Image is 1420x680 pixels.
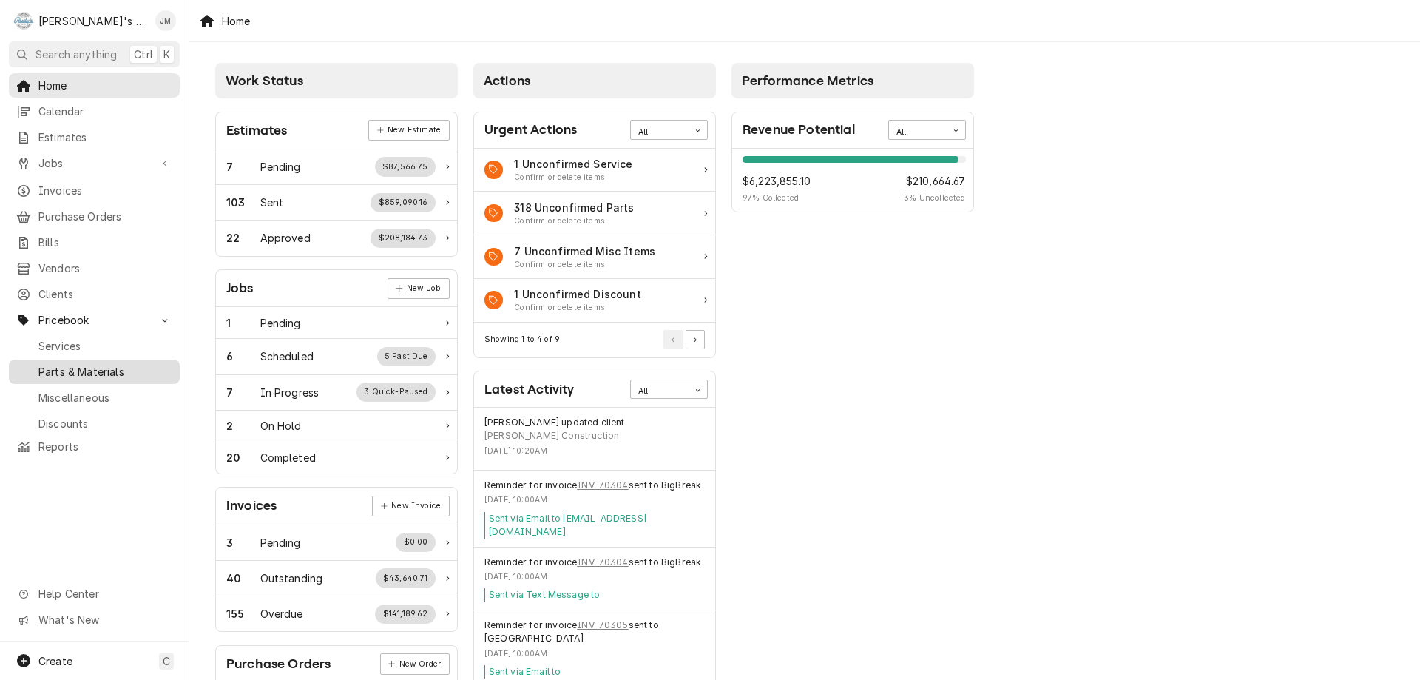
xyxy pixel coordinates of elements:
span: Work Status [226,73,303,88]
div: Card Header [732,112,973,149]
a: Vendors [9,256,180,280]
div: Card Data Filter Control [630,380,708,399]
div: Event Message [484,512,705,539]
div: Work Status [216,596,457,631]
div: Work Status Supplemental Data [356,383,436,402]
div: [PERSON_NAME]'s Commercial Refrigeration [38,13,147,29]
div: Event Message [484,588,701,602]
a: Action Item [474,279,715,323]
div: Event [474,548,715,610]
span: Discounts [38,416,172,431]
a: Go to What's New [9,607,180,632]
span: K [163,47,170,62]
div: Revenue Potential Details [743,156,966,204]
div: Card Title [226,121,287,141]
span: Estimates [38,129,172,145]
div: Work Status [216,221,457,255]
div: Work Status [216,442,457,474]
div: R [13,10,34,31]
div: Work Status Count [226,385,260,400]
a: Reports [9,434,180,459]
div: Action Item Suggestion [514,172,632,184]
div: Card Link Button [368,120,449,141]
div: Card Title [226,654,331,674]
a: Go to Jobs [9,151,180,175]
div: Card Data [216,525,457,632]
div: Card: Revenue Potential [731,112,974,213]
div: Revenue Potential Collected [904,173,965,204]
span: Help Center [38,586,171,602]
div: Card Link Button [372,496,449,516]
a: Action Item [474,192,715,235]
a: Parts & Materials [9,360,180,384]
div: Work Status Title [260,418,302,434]
div: Work Status Count [226,159,260,175]
a: Home [9,73,180,98]
div: All [896,127,939,138]
span: Reports [38,439,172,454]
div: Card Column Content [731,98,974,254]
a: Estimates [9,125,180,149]
a: Purchase Orders [9,204,180,229]
a: Go to Help Center [9,582,180,606]
div: Event Message [484,665,705,679]
div: Current Page Details [484,334,560,346]
a: Work Status [216,339,457,374]
div: All [638,127,681,138]
div: Card Data [732,149,973,212]
a: Services [9,334,180,358]
div: Event Timestamp [484,494,705,506]
div: Work Status Title [260,606,303,622]
div: Work Status Title [260,230,311,246]
div: Work Status [216,149,457,185]
div: Event Details [484,619,705,679]
div: Pagination Controls [661,330,706,349]
div: Action Item [474,149,715,192]
div: Card Title [484,380,574,400]
div: Card Link Button [388,278,450,299]
div: Card Title [226,278,254,298]
a: Miscellaneous [9,386,180,410]
div: Event Timestamp [484,571,701,583]
div: Event String [484,556,701,569]
div: Card Link Button [380,653,450,674]
span: Create [38,655,72,667]
a: Clients [9,282,180,306]
div: Card Data [216,149,457,256]
a: Invoices [9,178,180,203]
div: Action Item Title [514,243,655,259]
span: $210,664.67 [904,173,965,189]
a: New Job [388,278,450,299]
span: Services [38,338,172,354]
div: Work Status Supplemental Data [371,229,436,248]
div: Work Status Count [226,349,260,364]
button: Search anythingCtrlK [9,41,180,67]
div: Event [474,408,715,471]
a: Go to Pricebook [9,308,180,332]
a: Work Status [216,307,457,339]
div: Work Status Supplemental Data [396,533,436,552]
div: Card: Jobs [215,269,458,474]
div: Card Column Header [473,63,716,98]
div: Action Item Title [514,200,634,215]
a: Work Status [216,375,457,411]
div: Card: Urgent Actions [473,112,716,358]
a: [PERSON_NAME] Construction [484,429,619,442]
div: Card Header [474,371,715,408]
span: Performance Metrics [742,73,873,88]
span: Calendar [38,104,172,119]
div: Card Data [216,307,457,474]
div: Event String [484,479,705,492]
div: Work Status Title [260,385,319,400]
span: 3 % Uncollected [904,192,965,204]
div: Card: Estimates [215,112,458,257]
div: Card Data Filter Control [630,120,708,139]
div: Card Title [226,496,277,516]
div: Rudy's Commercial Refrigeration's Avatar [13,10,34,31]
div: Work Status Supplemental Data [371,193,436,212]
a: INV-70304 [577,479,628,492]
button: Go to Next Page [686,330,705,349]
